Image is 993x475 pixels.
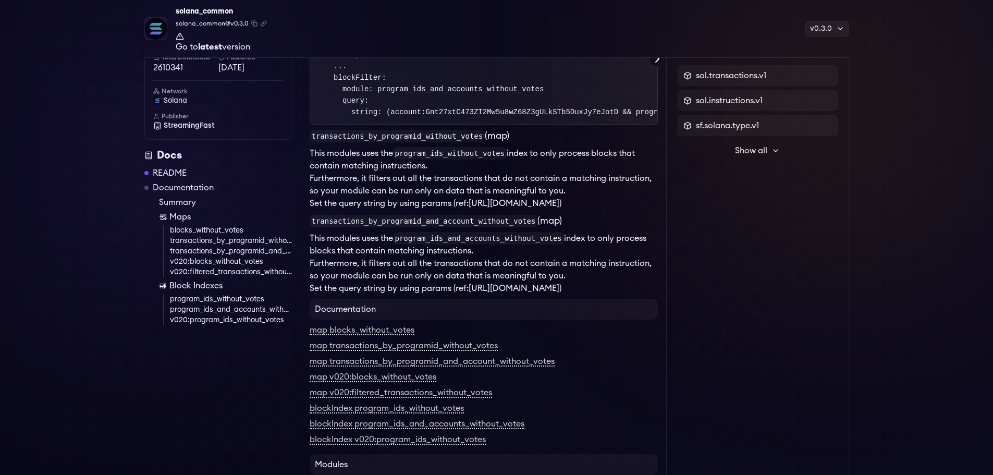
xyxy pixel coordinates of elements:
a: blockIndex v020:program_ids_without_votes [310,435,486,445]
button: Show all [677,140,838,161]
a: Block Indexes [159,279,292,292]
img: solana [153,96,162,105]
code: program_ids_without_votes [393,147,507,160]
a: map v020:filtered_transactions_without_votes [310,388,492,398]
a: Documentation [153,181,214,194]
h4: Modules [310,454,658,475]
h6: Publisher [153,112,284,120]
a: Summary [159,196,292,209]
img: Map icon [159,213,167,221]
code: program_ids_and_accounts_without_votes [393,232,564,245]
span: 2610341 [153,62,218,74]
h4: Documentation [310,299,658,320]
button: Copy package name and version [251,20,258,27]
a: blockIndex program_ids_without_votes [310,404,464,413]
a: Go tolatestversion [176,32,267,51]
a: v020:program_ids_without_votes [170,315,292,325]
a: program_ids_and_accounts_without_votes [170,305,292,315]
a: blockIndex program_ids_and_accounts_without_votes [310,420,524,429]
h6: Network [153,87,284,95]
a: [URL][DOMAIN_NAME] [469,284,559,293]
code: transactions_by_programid_and_account_without_votes [310,215,538,227]
a: program_ids_without_votes [170,294,292,305]
a: solana [153,95,284,106]
div: solana_common [176,4,267,19]
li: Set the query string by using params (ref: ) [310,282,658,295]
code: transactions_by_programid_without_votes [310,130,485,142]
a: blocks_without_votes [170,225,292,236]
a: StreamingFast [153,120,284,131]
a: README [153,167,187,179]
span: Show all [735,144,767,157]
span: solana_common@v0.3.0 [176,19,248,28]
span: sol.transactions.v1 [696,69,766,82]
a: Maps [159,211,292,223]
img: Package Logo [145,18,167,40]
div: v0.3.0 [805,21,849,36]
a: v020:blocks_without_votes [170,257,292,267]
a: map transactions_by_programid_without_votes [310,342,498,351]
li: Furthermore, it filters out all the transactions that do not contain a matching instruction, so y... [310,257,658,282]
div: Docs [144,148,292,163]
li: This modules uses the index to only process blocks that contain matching instructions. [310,147,658,172]
img: Block Index icon [159,282,167,290]
a: transactions_by_programid_without_votes [170,236,292,246]
a: map transactions_by_programid_and_account_without_votes [310,357,555,367]
h3: (map) [310,214,658,228]
button: Copy .spkg link to clipboard [261,20,267,27]
li: Set the query string by using params (ref: ) [310,197,658,210]
span: [DATE] [218,62,284,74]
a: map v020:blocks_without_votes [310,373,436,382]
span: solana [164,95,187,106]
span: sf.solana.type.v1 [696,119,759,132]
span: sol.instructions.v1 [696,94,763,107]
li: This modules uses the index to only process blocks that contain matching instructions. [310,232,658,257]
span: StreamingFast [164,120,215,131]
h3: (map) [310,129,658,143]
a: [URL][DOMAIN_NAME] [469,199,559,208]
a: map blocks_without_votes [310,326,414,335]
strong: latest [198,43,222,51]
a: transactions_by_programid_and_account_without_votes [170,246,292,257]
a: v020:filtered_transactions_without_votes [170,267,292,277]
li: Furthermore, it filters out all the transactions that do not contain a matching instruction, so y... [310,172,658,197]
